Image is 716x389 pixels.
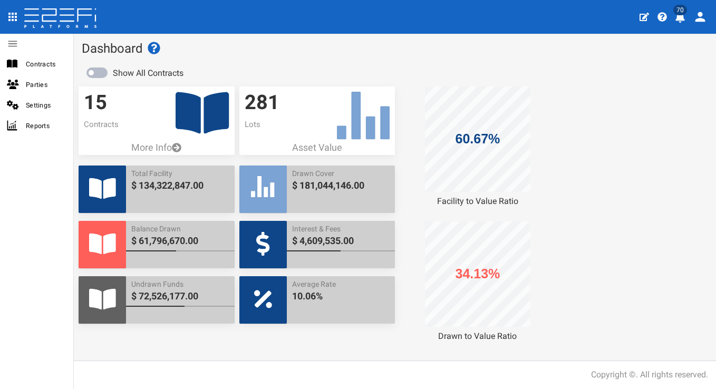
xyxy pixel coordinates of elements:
[131,223,229,234] span: Balance Drawn
[79,141,234,154] a: More Info
[131,279,229,289] span: Undrawn Funds
[82,42,708,55] h1: Dashboard
[113,67,183,80] label: Show All Contracts
[239,141,395,154] p: Asset Value
[245,119,390,130] p: Lots
[292,289,390,303] span: 10.06%
[292,279,390,289] span: Average Rate
[292,168,390,179] span: Drawn Cover
[84,92,229,114] h3: 15
[292,223,390,234] span: Interest & Fees
[84,119,229,130] p: Contracts
[245,92,390,114] h3: 281
[26,99,65,111] span: Settings
[292,179,390,192] span: $ 181,044,146.00
[26,58,65,70] span: Contracts
[26,120,65,132] span: Reports
[131,168,229,179] span: Total Facility
[26,79,65,91] span: Parties
[292,234,390,248] span: $ 4,609,535.00
[131,289,229,303] span: $ 72,526,177.00
[131,179,229,192] span: $ 134,322,847.00
[400,196,555,208] div: Facility to Value Ratio
[400,330,555,343] div: Drawn to Value Ratio
[131,234,229,248] span: $ 61,796,670.00
[591,369,708,381] div: Copyright ©. All rights reserved.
